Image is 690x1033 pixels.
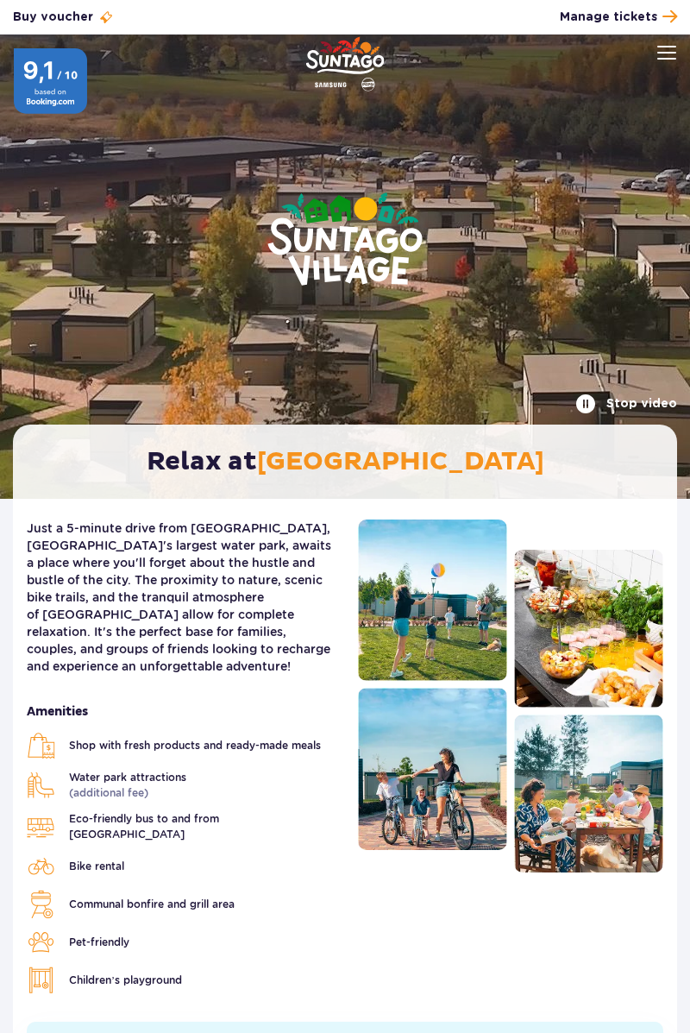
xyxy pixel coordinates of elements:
span: [GEOGRAPHIC_DATA] [257,445,544,477]
span: Pet-friendly [69,935,129,950]
span: Shop with fresh products and ready-made meals [69,738,321,753]
span: Children’s playground [69,973,182,988]
button: Stop video [575,394,677,414]
strong: Amenities [27,702,332,721]
span: Manage tickets [560,9,657,26]
span: Eco-friendly bus to and from [GEOGRAPHIC_DATA] [69,811,332,842]
span: Water park attractions [69,770,186,801]
span: Buy voucher [13,9,93,26]
span: Communal bonfire and grill area [69,897,235,912]
a: Buy voucher [13,9,114,26]
span: Bike rental [69,859,124,874]
img: Suntago Village [198,125,492,356]
p: Just a 5-minute drive from [GEOGRAPHIC_DATA], [GEOGRAPHIC_DATA]'s largest water park, awaits a pl... [27,520,332,675]
a: Park of Poland [306,36,385,91]
img: Open menu [657,46,676,60]
a: Manage tickets [560,5,677,28]
span: (additional fee) [69,786,148,799]
h2: Relax at [30,445,660,478]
